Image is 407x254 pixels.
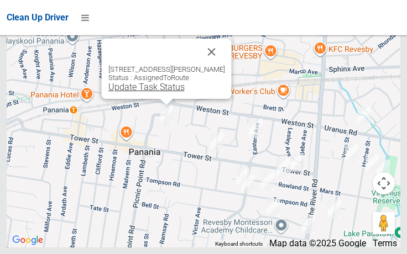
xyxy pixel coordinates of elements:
[373,212,395,234] button: Drag Pegman onto the map to open Street View
[108,65,225,92] div: [STREET_ADDRESS][PERSON_NAME] Status : AssignedToRoute
[373,172,395,194] button: Map camera controls
[232,163,254,191] div: 72 Tompson Road, PANANIA NSW 2213<br>Status : AssignedToRoute<br><a href="/driver/booking/479030/...
[245,114,267,142] div: 20 Eastern Avenue, REVESBY NSW 2212<br>Status : AssignedToRoute<br><a href="/driver/booking/47907...
[108,82,185,92] a: Update Task Status
[155,100,178,128] div: 6B Kenneth Avenue, PANANIA NSW 2213<br>Status : AssignedToRoute<br><a href="/driver/booking/47934...
[298,210,320,238] div: 1/292 The River Road, REVESBY NSW 2212<br>Status : Collected<br><a href="/driver/booking/479331/c...
[372,155,394,183] div: 42 Centaur Street, REVESBY NSW 2212<br>Status : Collected<br><a href="/driver/booking/478558/comp...
[7,9,69,26] a: Clean Up Driver
[361,150,383,177] div: 39 Hydrae Street, REVESBY NSW 2212<br>Status : Collected<br><a href="/driver/booking/477143/compl...
[215,240,263,248] button: Keyboard shortcuts
[9,233,46,247] img: Google
[323,195,346,223] div: 64 Vega Street, REVESBY NSW 2212<br>Status : AssignedToRoute<br><a href="/driver/booking/477688/c...
[341,139,363,167] div: 31 Vega Street, REVESBY NSW 2212<br>Status : AssignedToRoute<br><a href="/driver/booking/478716/c...
[257,167,279,195] div: 54 Tompson Road, REVESBY NSW 2212<br>Status : AssignedToRoute<br><a href="/driver/booking/478778/...
[206,128,228,156] div: 70 Tower Street, PANANIA NSW 2213<br>Status : AssignedToRoute<br><a href="/driver/booking/479416/...
[373,238,397,248] a: Terms (opens in new tab)
[272,154,294,182] div: 32 Rowland Street, REVESBY NSW 2212<br>Status : AssignedToRoute<br><a href="/driver/booking/47592...
[286,149,308,176] div: 2/15 Tower Street, REVESBY NSW 2212<br>Status : AssignedToRoute<br><a href="/driver/booking/47918...
[237,170,259,198] div: 51 Tompson Road, PANANIA NSW 2213<br>Status : AssignedToRoute<br><a href="/driver/booking/477514/...
[262,194,284,221] div: 29 Lochinvar Road, REVESBY NSW 2212<br>Status : AssignedToRoute<br><a href="/driver/booking/47495...
[199,39,225,65] button: Close
[7,12,69,23] span: Clean Up Driver
[269,238,366,248] span: Map data ©2025 Google
[9,233,46,247] a: Click to see this area on Google Maps
[353,102,375,130] div: 66 Uranus Road, REVESBY NSW 2212<br>Status : AssignedToRoute<br><a href="/driver/booking/476159/c...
